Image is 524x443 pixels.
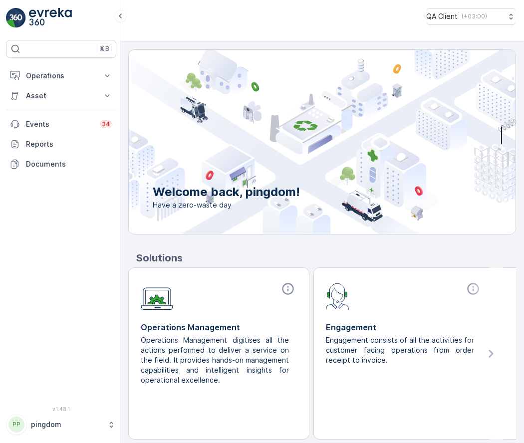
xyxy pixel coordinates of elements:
p: ( +03:00 ) [462,12,487,20]
p: Asset [26,91,96,101]
button: Asset [6,86,116,106]
img: module-icon [141,282,173,310]
span: Have a zero-waste day [153,200,300,210]
a: Documents [6,154,116,174]
img: logo_light-DOdMpM7g.png [29,8,72,28]
div: PP [8,417,24,433]
p: Operations Management [141,321,297,333]
img: module-icon [326,282,349,310]
p: 34 [102,120,110,128]
button: QA Client(+03:00) [426,8,516,25]
p: pingdom [31,420,102,430]
a: Events34 [6,114,116,134]
p: Events [26,119,94,129]
p: Solutions [136,250,516,265]
p: Welcome back, pingdom! [153,184,300,200]
p: Documents [26,159,112,169]
a: Reports [6,134,116,154]
img: city illustration [84,50,516,234]
img: logo [6,8,26,28]
p: Operations Management digitises all the actions performed to deliver a service on the field. It p... [141,335,289,385]
p: Engagement [326,321,482,333]
p: Reports [26,139,112,149]
p: Operations [26,71,96,81]
p: Engagement consists of all the activities for customer facing operations from order receipt to in... [326,335,474,365]
p: QA Client [426,11,458,21]
button: Operations [6,66,116,86]
button: PPpingdom [6,414,116,435]
p: ⌘B [99,45,109,53]
span: v 1.48.1 [6,406,116,412]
